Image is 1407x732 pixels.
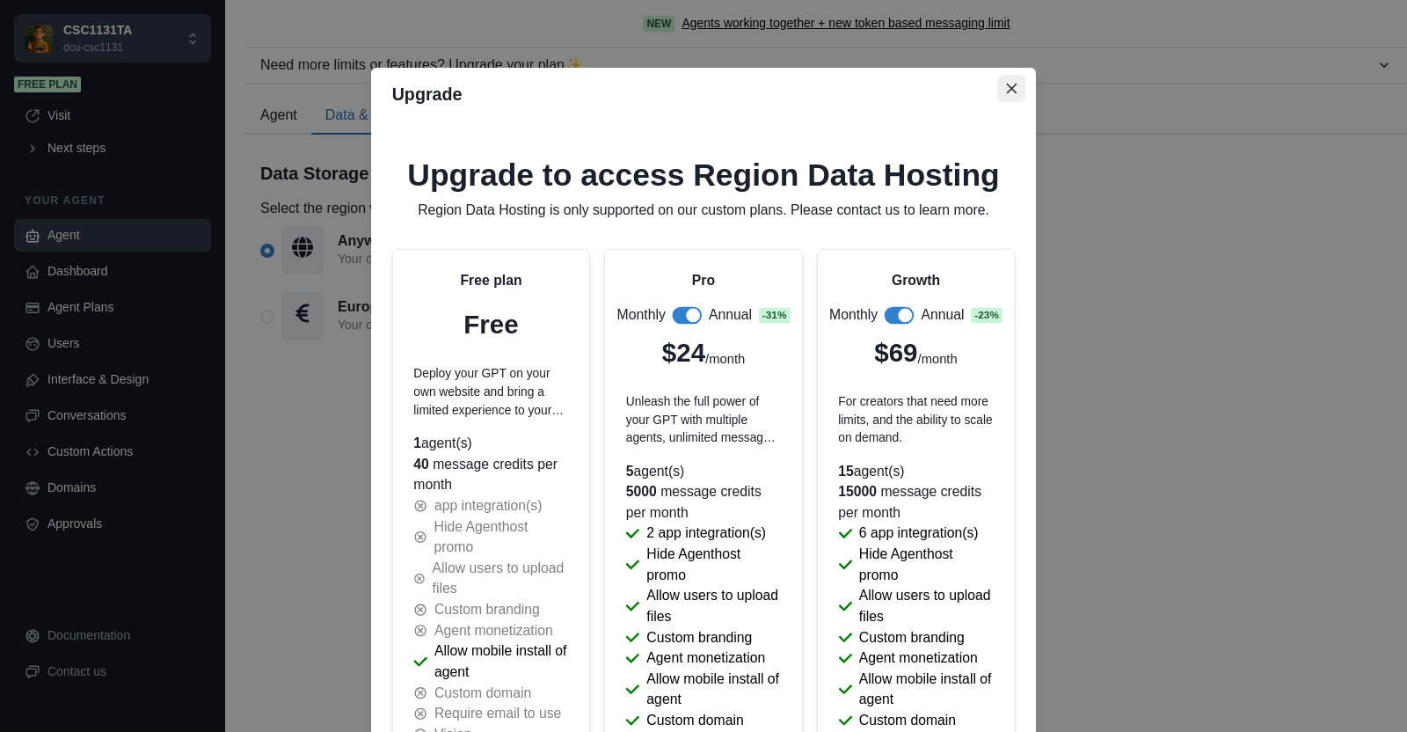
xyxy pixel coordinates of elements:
span: 40 [413,457,429,472]
p: Custom branding [434,600,540,621]
p: Allow users to upload files [646,586,781,627]
p: Allow users to upload files [433,558,569,599]
span: 5000 [626,485,657,500]
p: Annual [921,305,964,326]
p: Allow mobile install of agent [859,669,994,710]
p: message credits per month [838,482,994,523]
p: Region Data Hosting is only supported on our custom plans. Please contact us to learn more. [392,201,1016,222]
p: $69 [874,333,917,371]
p: /month [918,349,958,369]
p: For creators that need more limits, and the ability to scale on demand. [838,392,994,447]
p: Monthly [829,305,878,326]
h2: Upgrade to access Region Data Hosting [392,156,1016,194]
p: Unleash the full power of your GPT with multiple agents, unlimited messages per user, and subscri... [626,392,782,447]
p: Deploy your GPT on your own website and bring a limited experience to your users [413,365,569,420]
p: Agent monetization [646,648,765,670]
p: Allow users to upload files [859,586,994,627]
span: - 23 % [971,308,1002,324]
p: 6 app integration(s) [859,523,979,545]
p: Pro [692,270,715,291]
span: 15000 [838,485,877,500]
p: message credits per month [626,482,782,523]
span: 5 [626,464,634,479]
p: Allow mobile install of agent [646,669,781,710]
p: Hide Agenthost promo [859,545,994,586]
p: Hide Agenthost promo [434,516,569,558]
p: Custom domain [859,711,956,732]
p: Free [463,305,518,344]
p: Free plan [461,270,522,291]
p: Annual [709,305,752,326]
p: /month [705,349,745,369]
p: 2 app integration(s) [646,523,766,545]
p: agent(s) [838,461,994,482]
p: Require email to use [434,704,561,725]
p: app integration(s) [434,495,543,516]
p: Growth [892,270,940,291]
button: Close [998,75,1025,102]
p: Agent monetization [859,648,978,670]
p: message credits per month [413,454,569,495]
p: Agent monetization [434,620,553,641]
p: Custom branding [859,627,965,648]
span: 1 [413,436,421,450]
p: Allow mobile install of agent [434,641,569,683]
p: Custom domain [646,711,743,732]
p: Monthly [617,305,666,326]
p: Custom branding [646,627,752,648]
p: Hide Agenthost promo [646,545,781,586]
p: agent(s) [626,461,782,482]
span: 15 [838,464,854,479]
span: - 31 % [759,308,790,324]
header: Upgrade [371,68,1036,121]
p: Custom domain [434,683,531,704]
p: $24 [662,333,705,371]
p: agent(s) [413,434,569,455]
